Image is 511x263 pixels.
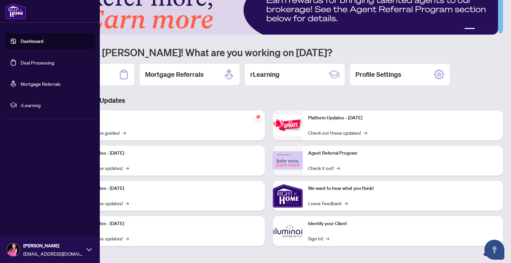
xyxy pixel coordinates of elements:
[308,150,498,157] p: Agent Referral Program
[273,115,303,136] img: Platform Updates - June 23, 2025
[21,60,54,66] a: Deal Processing
[35,96,503,105] h3: Brokerage & Industry Updates
[308,129,367,136] a: Check out these updates!→
[125,235,129,242] span: →
[21,38,43,44] a: Dashboard
[484,240,504,260] button: Open asap
[273,181,303,211] img: We want to hear what you think!
[70,220,259,227] p: Platform Updates - [DATE]
[7,243,20,256] img: Profile Icon
[494,28,496,31] button: 6
[273,216,303,246] img: Identify your Client
[336,164,340,172] span: →
[125,199,129,207] span: →
[459,28,462,31] button: 1
[21,101,90,109] span: rLearning
[35,46,503,59] h1: Welcome back [PERSON_NAME]! What are you working on [DATE]?
[488,28,491,31] button: 5
[250,70,279,79] h2: rLearning
[308,199,348,207] a: Leave Feedback→
[70,185,259,192] p: Platform Updates - [DATE]
[145,70,204,79] h2: Mortgage Referrals
[355,70,401,79] h2: Profile Settings
[478,28,480,31] button: 3
[308,114,498,122] p: Platform Updates - [DATE]
[70,114,259,122] p: Self-Help
[483,28,486,31] button: 4
[273,151,303,170] img: Agent Referral Program
[308,185,498,192] p: We want to hear what you think!
[308,235,329,242] a: Sign In!→
[364,129,367,136] span: →
[21,81,61,87] a: Mortgage Referrals
[326,235,329,242] span: →
[122,129,126,136] span: →
[344,199,348,207] span: →
[254,113,262,121] span: pushpin
[5,3,26,19] img: logo
[308,220,498,227] p: Identify your Client
[23,242,83,249] span: [PERSON_NAME]
[70,150,259,157] p: Platform Updates - [DATE]
[308,164,340,172] a: Check it out!→
[23,250,83,257] span: [EMAIL_ADDRESS][DOMAIN_NAME]
[125,164,129,172] span: →
[464,28,475,31] button: 2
